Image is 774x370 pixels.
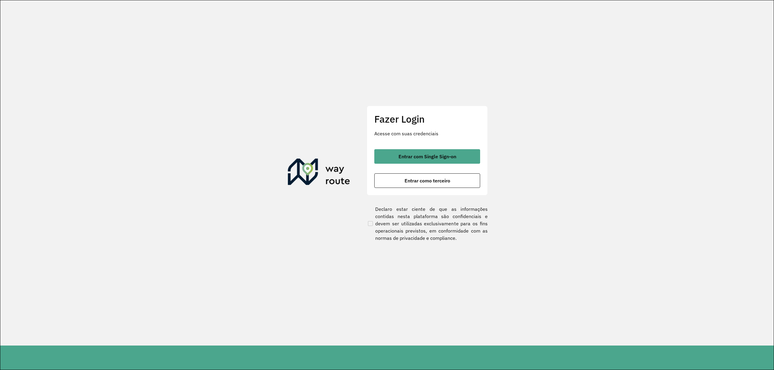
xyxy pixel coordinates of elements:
button: button [374,149,480,164]
p: Acesse com suas credenciais [374,130,480,137]
button: button [374,173,480,188]
span: Entrar com Single Sign-on [398,154,456,159]
span: Entrar como terceiro [405,178,450,183]
label: Declaro estar ciente de que as informações contidas nesta plataforma são confidenciais e devem se... [367,205,488,242]
img: Roteirizador AmbevTech [288,159,350,188]
h2: Fazer Login [374,113,480,125]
